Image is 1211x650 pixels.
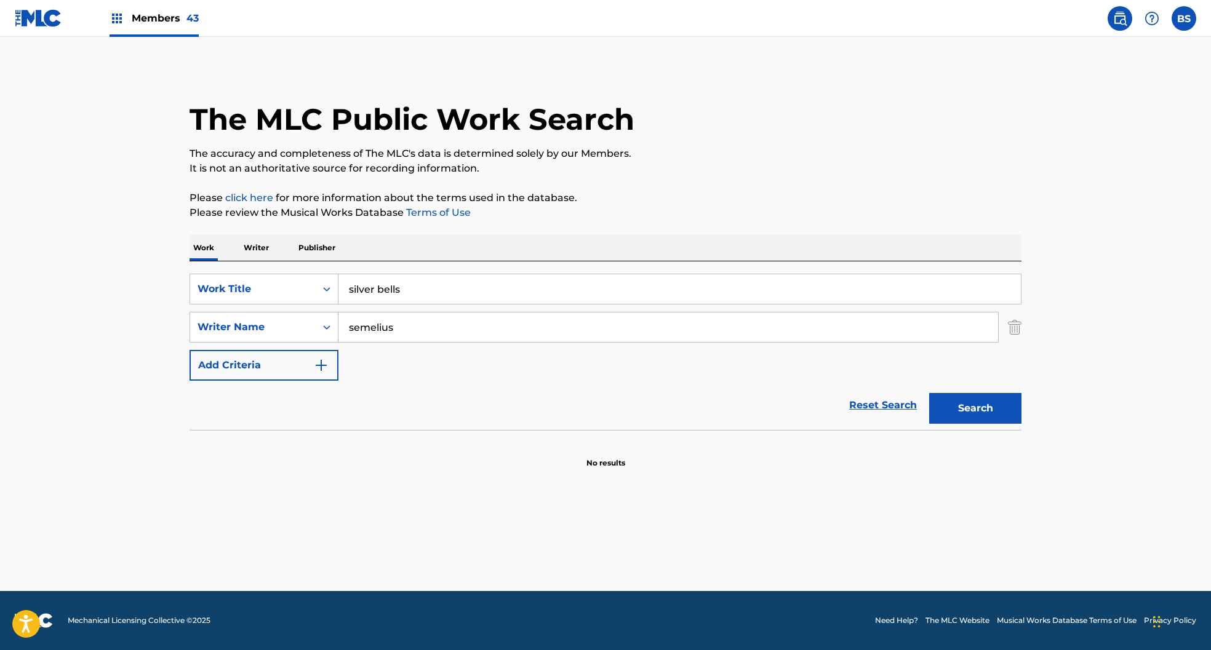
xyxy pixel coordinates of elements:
[925,615,989,626] a: The MLC Website
[875,615,918,626] a: Need Help?
[404,207,471,218] a: Terms of Use
[1113,11,1127,26] img: search
[1140,6,1164,31] div: Help
[190,101,634,138] h1: The MLC Public Work Search
[15,9,62,27] img: MLC Logo
[240,235,273,261] p: Writer
[1153,603,1161,640] div: Drag
[190,235,218,261] p: Work
[997,615,1137,626] a: Musical Works Database Terms of Use
[586,443,625,469] p: No results
[132,11,199,25] span: Members
[190,161,1021,176] p: It is not an authoritative source for recording information.
[190,350,338,381] button: Add Criteria
[15,613,53,628] img: logo
[1149,591,1211,650] iframe: Chat Widget
[225,192,273,204] a: click here
[110,11,124,26] img: Top Rightsholders
[1177,440,1211,539] iframe: Resource Center
[68,615,210,626] span: Mechanical Licensing Collective © 2025
[1108,6,1132,31] a: Public Search
[843,392,923,419] a: Reset Search
[198,282,308,296] div: Work Title
[314,358,329,373] img: 9d2ae6d4665cec9f34b9.svg
[198,320,308,335] div: Writer Name
[186,12,199,24] span: 43
[295,235,339,261] p: Publisher
[190,146,1021,161] p: The accuracy and completeness of The MLC's data is determined solely by our Members.
[190,191,1021,205] p: Please for more information about the terms used in the database.
[1008,312,1021,343] img: Delete Criterion
[190,205,1021,220] p: Please review the Musical Works Database
[1145,11,1159,26] img: help
[190,274,1021,430] form: Search Form
[1144,615,1196,626] a: Privacy Policy
[929,393,1021,424] button: Search
[1172,6,1196,31] div: User Menu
